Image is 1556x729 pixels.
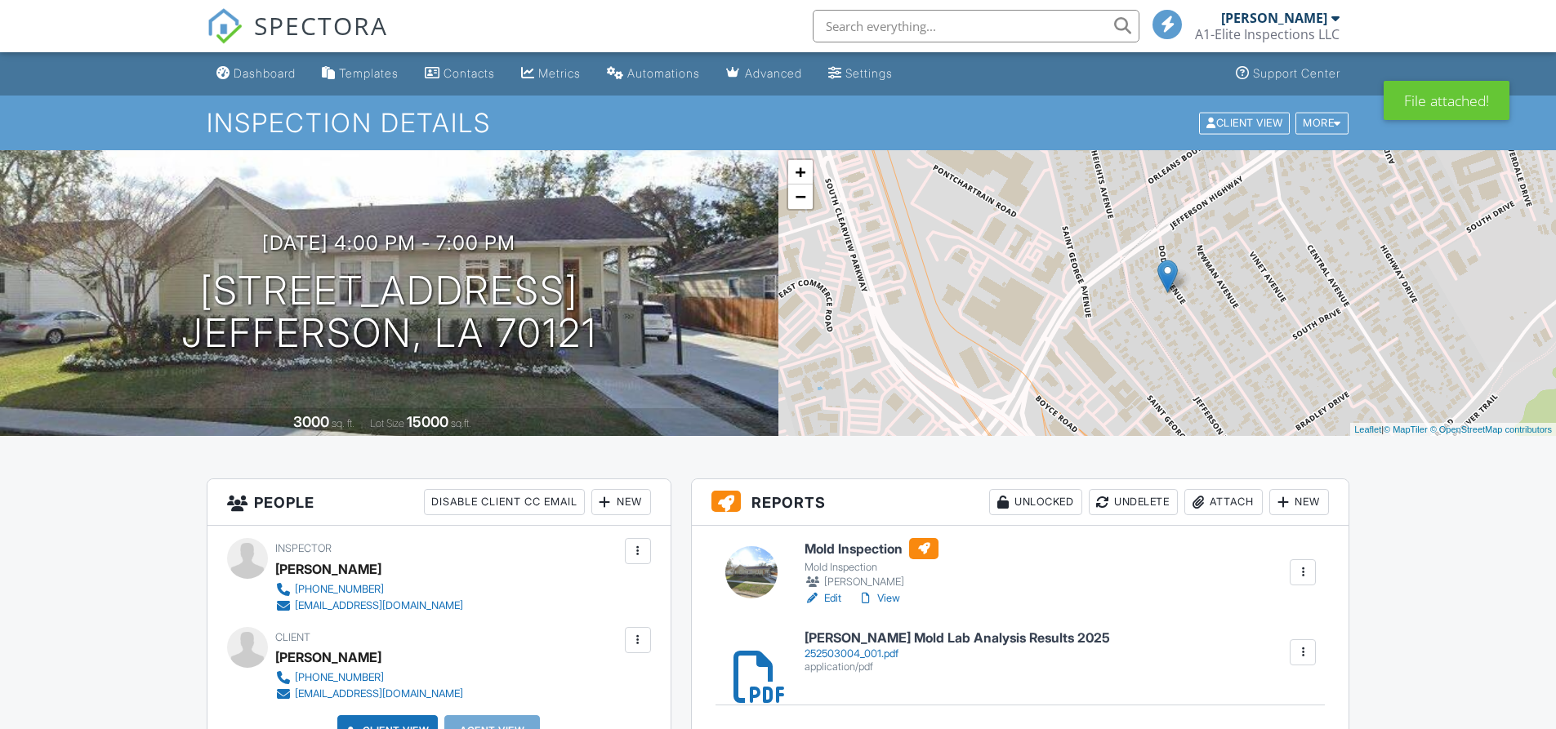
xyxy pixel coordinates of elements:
div: Disable Client CC Email [424,489,585,515]
a: SPECTORA [207,22,388,56]
span: Inspector [275,542,332,554]
div: 252503004_001.pdf [805,647,1110,660]
div: Support Center [1253,66,1340,80]
a: © MapTiler [1384,425,1428,434]
div: Settings [845,66,893,80]
a: [PERSON_NAME] Mold Lab Analysis Results 2025 252503004_001.pdf application/pdf [805,631,1110,673]
a: Settings [822,59,899,89]
div: [PERSON_NAME] [1221,10,1327,26]
a: Metrics [515,59,587,89]
span: Lot Size [370,417,404,429]
h3: People [207,479,671,526]
h1: [STREET_ADDRESS] Jefferson, La 70121 [181,269,597,356]
a: Mold Inspection Mold Inspection [PERSON_NAME] [805,538,939,590]
div: Metrics [538,66,581,80]
div: Attach [1184,489,1263,515]
h6: [PERSON_NAME] Mold Lab Analysis Results 2025 [805,631,1110,646]
div: [PERSON_NAME] [805,574,939,590]
div: Mold Inspection [805,561,939,574]
div: [EMAIL_ADDRESS][DOMAIN_NAME] [295,687,463,700]
span: Client [275,631,310,643]
div: Unlocked [989,489,1082,515]
div: File attached! [1384,81,1509,120]
a: [EMAIL_ADDRESS][DOMAIN_NAME] [275,686,463,702]
a: [PHONE_NUMBER] [275,581,463,598]
a: [PHONE_NUMBER] [275,669,463,686]
a: Dashboard [210,59,302,89]
div: [PHONE_NUMBER] [295,583,384,596]
a: Advanced [720,59,809,89]
a: View [858,590,900,607]
h3: [DATE] 4:00 pm - 7:00 pm [262,232,515,254]
span: sq. ft. [332,417,354,429]
span: sq.ft. [451,417,471,429]
a: Templates [315,59,405,89]
div: [EMAIL_ADDRESS][DOMAIN_NAME] [295,599,463,612]
h3: Reports [692,479,1349,526]
div: Advanced [745,66,802,80]
img: The Best Home Inspection Software - Spectora [207,8,243,44]
h1: Inspection Details [207,109,1350,137]
a: Zoom in [788,160,813,184]
div: [PHONE_NUMBER] [295,671,384,684]
div: More [1295,112,1349,134]
div: New [591,489,651,515]
a: Automations (Basic) [600,59,707,89]
div: Client View [1199,112,1290,134]
a: Client View [1197,116,1294,128]
a: Edit [805,590,841,607]
div: [PERSON_NAME] [275,645,381,669]
div: Templates [339,66,399,80]
div: Undelete [1089,489,1178,515]
div: New [1269,489,1329,515]
input: Search everything... [813,10,1139,42]
h6: Mold Inspection [805,538,939,559]
a: Leaflet [1354,425,1381,434]
div: Automations [627,66,700,80]
div: Contacts [444,66,495,80]
a: Zoom out [788,184,813,209]
span: SPECTORA [254,8,388,42]
a: © OpenStreetMap contributors [1430,425,1552,434]
div: 3000 [293,413,329,430]
div: [PERSON_NAME] [275,557,381,581]
div: Dashboard [234,66,296,80]
div: A1-Elite Inspections LLC [1195,26,1340,42]
div: | [1350,423,1556,437]
div: application/pdf [805,660,1110,673]
a: Support Center [1229,59,1347,89]
a: Contacts [418,59,502,89]
div: 15000 [407,413,448,430]
a: [EMAIL_ADDRESS][DOMAIN_NAME] [275,598,463,614]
